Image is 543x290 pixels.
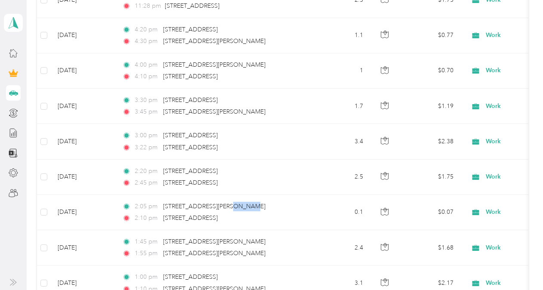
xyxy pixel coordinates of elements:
[313,89,370,124] td: 1.7
[313,195,370,230] td: 0.1
[163,132,218,139] span: [STREET_ADDRESS]
[400,195,460,230] td: $0.07
[400,53,460,89] td: $0.70
[163,203,265,210] span: [STREET_ADDRESS][PERSON_NAME]
[51,124,115,159] td: [DATE]
[51,195,115,230] td: [DATE]
[135,167,159,176] span: 2:20 pm
[51,160,115,195] td: [DATE]
[135,96,159,105] span: 3:30 pm
[135,213,159,223] span: 2:10 pm
[400,230,460,265] td: $1.68
[135,60,159,70] span: 4:00 pm
[313,18,370,53] td: 1.1
[163,238,265,245] span: [STREET_ADDRESS][PERSON_NAME]
[135,131,159,140] span: 3:00 pm
[163,26,218,33] span: [STREET_ADDRESS]
[135,202,159,211] span: 2:05 pm
[163,250,265,257] span: [STREET_ADDRESS][PERSON_NAME]
[400,124,460,159] td: $2.38
[163,167,218,175] span: [STREET_ADDRESS]
[135,107,159,117] span: 3:45 pm
[165,2,219,9] span: [STREET_ADDRESS]
[51,53,115,89] td: [DATE]
[135,178,159,188] span: 2:45 pm
[313,124,370,159] td: 3.4
[135,143,159,152] span: 3:22 pm
[163,179,218,186] span: [STREET_ADDRESS]
[135,249,159,258] span: 1:55 pm
[163,73,218,80] span: [STREET_ADDRESS]
[163,96,218,104] span: [STREET_ADDRESS]
[135,1,161,11] span: 11:28 pm
[313,230,370,265] td: 2.4
[400,160,460,195] td: $1.75
[400,89,460,124] td: $1.19
[135,237,159,247] span: 1:45 pm
[135,272,159,282] span: 1:00 pm
[163,214,218,222] span: [STREET_ADDRESS]
[163,108,265,115] span: [STREET_ADDRESS][PERSON_NAME]
[313,53,370,89] td: 1
[313,160,370,195] td: 2.5
[163,61,265,68] span: [STREET_ADDRESS][PERSON_NAME]
[163,37,265,45] span: [STREET_ADDRESS][PERSON_NAME]
[135,37,159,46] span: 4:30 pm
[51,89,115,124] td: [DATE]
[400,18,460,53] td: $0.77
[51,18,115,53] td: [DATE]
[163,273,218,281] span: [STREET_ADDRESS]
[163,144,218,151] span: [STREET_ADDRESS]
[135,25,159,34] span: 4:20 pm
[51,230,115,265] td: [DATE]
[135,72,159,81] span: 4:10 pm
[495,242,543,290] iframe: Everlance-gr Chat Button Frame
